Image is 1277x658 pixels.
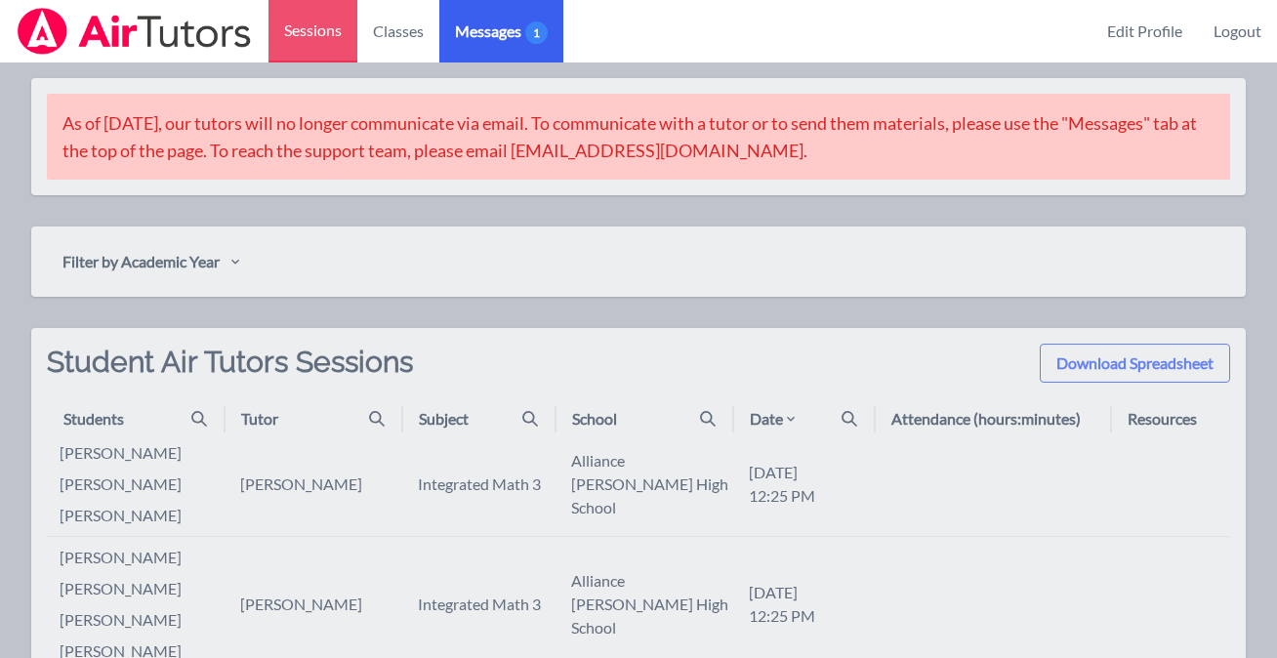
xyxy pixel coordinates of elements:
div: Subject [419,407,469,431]
div: Students [63,407,124,431]
td: [DATE] 12:25 PM [733,432,875,537]
img: Airtutors Logo [16,8,253,55]
li: [PERSON_NAME] [60,441,224,465]
button: Filter by Academic Year [47,242,255,281]
li: [PERSON_NAME] [60,608,224,632]
td: Integrated Math 3 [402,432,556,537]
li: [PERSON_NAME] [60,546,224,569]
h2: Student Air Tutors Sessions [47,344,413,406]
li: [PERSON_NAME] [60,473,224,496]
div: Tutor [241,407,278,431]
li: [PERSON_NAME] [60,577,224,600]
td: Alliance [PERSON_NAME] High School [556,432,733,537]
td: [PERSON_NAME] [225,432,402,537]
div: As of [DATE], our tutors will no longer communicate via email. To communicate with a tutor or to ... [47,94,1230,180]
div: School [572,407,617,431]
span: 1 [525,21,548,44]
li: [PERSON_NAME] [60,504,224,527]
span: Messages [455,20,548,43]
div: Attendance (hours:minutes) [891,407,1081,431]
div: Date [750,407,799,431]
button: Download Spreadsheet [1040,344,1230,383]
div: Resources [1128,407,1197,431]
